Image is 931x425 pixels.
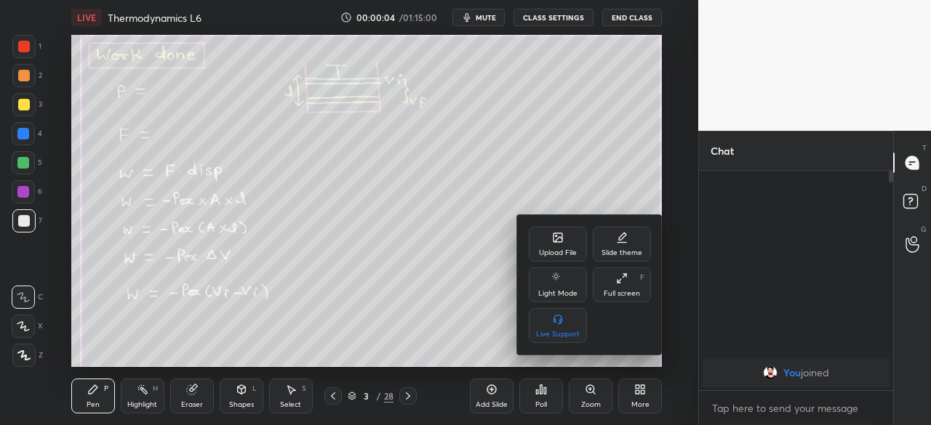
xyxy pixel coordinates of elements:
div: F [640,274,644,281]
div: Upload File [539,249,577,256]
div: Light Mode [538,290,578,297]
div: Full screen [604,290,640,297]
div: Slide theme [602,249,642,256]
div: Live Support [536,331,580,338]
